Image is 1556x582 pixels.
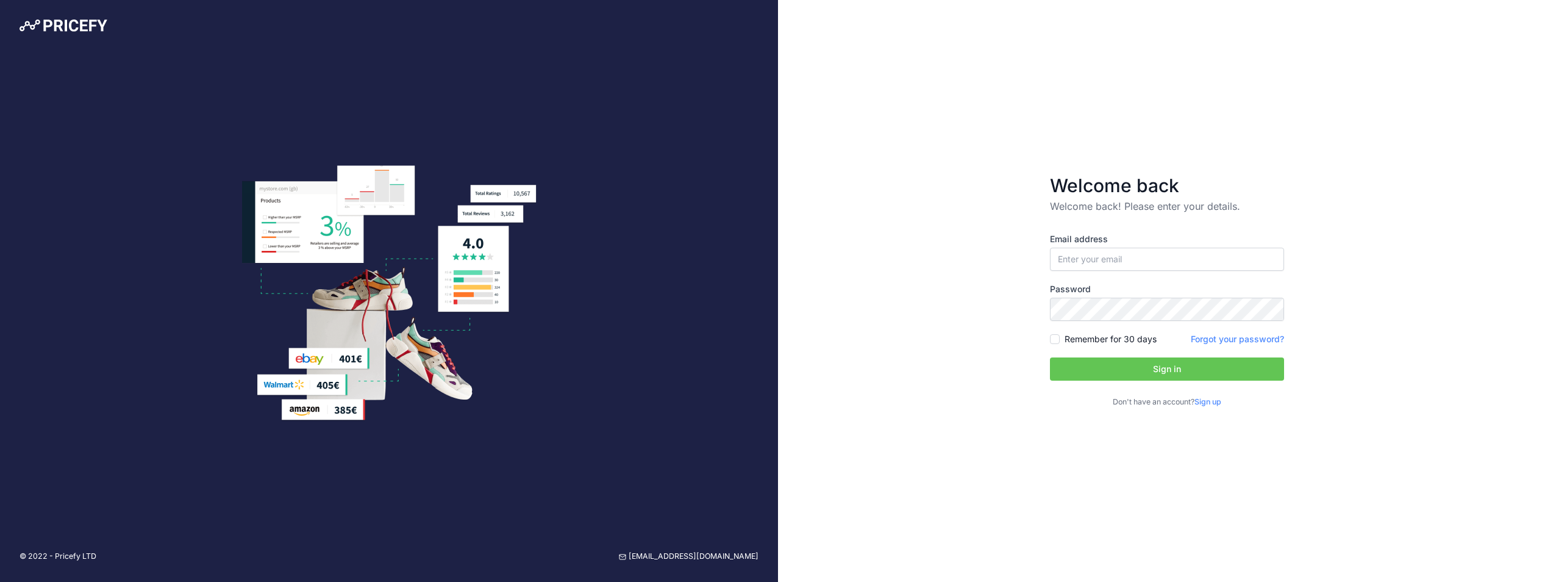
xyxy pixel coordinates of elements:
input: Enter your email [1050,248,1284,271]
img: Pricefy [20,20,107,32]
p: © 2022 - Pricefy LTD [20,551,96,562]
label: Email address [1050,233,1284,245]
a: Sign up [1194,397,1221,406]
p: Don't have an account? [1050,397,1284,408]
p: Welcome back! Please enter your details. [1050,199,1284,214]
a: Forgot your password? [1191,334,1284,344]
a: [EMAIL_ADDRESS][DOMAIN_NAME] [619,551,758,562]
label: Remember for 30 days [1065,333,1157,345]
h3: Welcome back [1050,174,1284,196]
button: Sign in [1050,357,1284,381]
label: Password [1050,283,1284,295]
